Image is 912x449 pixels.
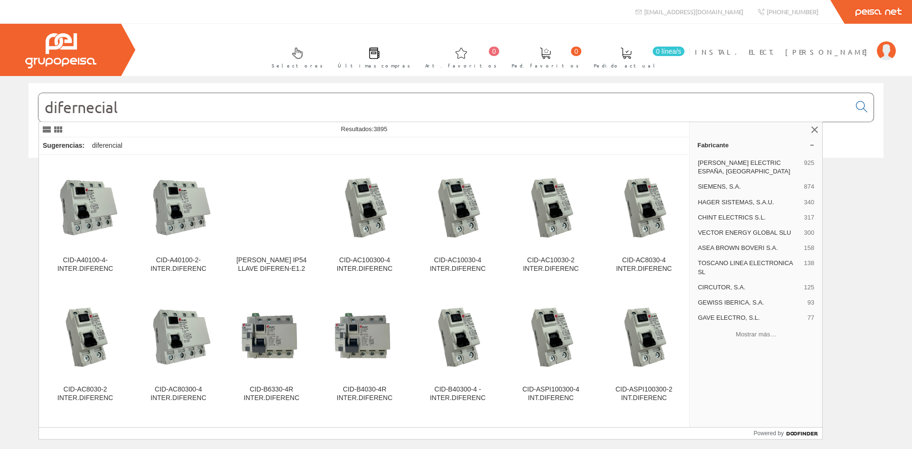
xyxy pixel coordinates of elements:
[804,229,814,237] span: 300
[25,33,96,68] img: Grupo Peisa
[233,306,310,364] img: CID-B6330-4R INTER.DIFERENC
[695,39,896,48] a: INSTAL. ELECT. [PERSON_NAME]
[140,169,217,242] img: CID-A40100-2-INTER.DIFERENC
[39,155,132,284] a: CID-A40100-4-INTER.DIFERENC CID-A40100-4-INTER.DIFERENC
[767,8,818,16] span: [PHONE_NUMBER]
[512,168,589,243] img: CID-AC10030-2 INTER.DIFERENC
[326,256,403,273] div: CID-AC100300-4 INTER.DIFERENC
[47,297,124,373] img: CID-AC8030-2 INTER.DIFERENC
[571,47,581,56] span: 0
[804,182,814,191] span: 874
[328,39,415,74] a: Últimas compras
[804,213,814,222] span: 317
[598,285,690,413] a: CID-ASPI100300-2 INT.DIFERENC CID-ASPI100300-2 INT.DIFERENC
[326,168,403,243] img: CID-AC100300-4 INTER.DIFERENC
[326,306,403,364] img: CID-B4030-4R INTER.DIFERENC
[140,385,217,402] div: CID-AC80300-4 INTER.DIFERENC
[807,314,814,322] span: 77
[341,125,388,133] span: Resultados:
[653,47,684,56] span: 0 línea/s
[504,155,597,284] a: CID-AC10030-2 INTER.DIFERENC CID-AC10030-2 INTER.DIFERENC
[318,285,411,413] a: CID-B4030-4R INTER.DIFERENC CID-B4030-4R INTER.DIFERENC
[233,167,310,244] img: MARCO A PUERTA IP54 LLAVE DIFEREN-E1.2
[318,155,411,284] a: CID-AC100300-4 INTER.DIFERENC CID-AC100300-4 INTER.DIFERENC
[804,259,814,276] span: 138
[140,298,217,372] img: CID-AC80300-4 INTER.DIFERENC
[698,259,800,276] span: TOSCANO LINEA ELECTRONICA SL
[698,298,804,307] span: GEWISS IBERICA, S.A.
[698,213,800,222] span: CHINT ELECTRICS S.L.
[225,285,318,413] a: CID-B6330-4R INTER.DIFERENC CID-B6330-4R INTER.DIFERENC
[39,285,132,413] a: CID-AC8030-2 INTER.DIFERENC CID-AC8030-2 INTER.DIFERENC
[598,155,690,284] a: CID-AC8030-4 INTER.DIFERENC CID-AC8030-4 INTER.DIFERENC
[233,385,310,402] div: CID-B6330-4R INTER.DIFERENC
[754,429,784,438] span: Powered by
[698,314,804,322] span: GAVE ELECTRO, S.L.
[373,125,387,133] span: 3895
[693,326,818,342] button: Mostrar más…
[698,244,800,252] span: ASEA BROWN BOVERI S.A.
[47,256,124,273] div: CID-A40100-4-INTER.DIFERENC
[698,229,800,237] span: VECTOR ENERGY GLOBAL SLU
[804,244,814,252] span: 158
[38,93,850,122] input: Buscar...
[419,256,496,273] div: CID-AC10030-4 INTER.DIFERENC
[140,256,217,273] div: CID-A40100-2-INTER.DIFERENC
[88,137,126,154] div: diferencial
[804,159,814,176] span: 925
[419,168,496,243] img: CID-AC10030-4 INTER.DIFERENC
[28,170,883,178] div: © Grupo Peisa
[132,155,225,284] a: CID-A40100-2-INTER.DIFERENC CID-A40100-2-INTER.DIFERENC
[690,137,822,153] a: Fabricante
[698,198,800,207] span: HAGER SISTEMAS, S.A.U.
[695,47,872,57] span: INSTAL. ELECT. [PERSON_NAME]
[419,297,496,373] img: CID-B40300-4 - INTER.DIFERENC
[804,283,814,292] span: 125
[594,61,658,70] span: Pedido actual
[326,385,403,402] div: CID-B4030-4R INTER.DIFERENC
[338,61,410,70] span: Últimas compras
[411,285,504,413] a: CID-B40300-4 - INTER.DIFERENC CID-B40300-4 - INTER.DIFERENC
[233,256,310,273] div: [PERSON_NAME] IP54 LLAVE DIFEREN-E1.2
[132,285,225,413] a: CID-AC80300-4 INTER.DIFERENC CID-AC80300-4 INTER.DIFERENC
[39,139,86,153] div: Sugerencias:
[644,8,743,16] span: [EMAIL_ADDRESS][DOMAIN_NAME]
[504,285,597,413] a: CID-ASPI100300-4 INT.DIFERENC CID-ASPI100300-4 INT.DIFERENC
[512,385,589,402] div: CID-ASPI100300-4 INT.DIFERENC
[605,297,683,373] img: CID-ASPI100300-2 INT.DIFERENC
[262,39,328,74] a: Selectores
[804,198,814,207] span: 340
[225,155,318,284] a: MARCO A PUERTA IP54 LLAVE DIFEREN-E1.2 [PERSON_NAME] IP54 LLAVE DIFEREN-E1.2
[698,182,800,191] span: SIEMENS, S.A.
[754,428,823,439] a: Powered by
[698,283,800,292] span: CIRCUTOR, S.A.
[584,39,687,74] a: 0 línea/s Pedido actual
[605,385,683,402] div: CID-ASPI100300-2 INT.DIFERENC
[605,256,683,273] div: CID-AC8030-4 INTER.DIFERENC
[419,385,496,402] div: CID-B40300-4 - INTER.DIFERENC
[512,256,589,273] div: CID-AC10030-2 INTER.DIFERENC
[605,168,683,243] img: CID-AC8030-4 INTER.DIFERENC
[272,61,323,70] span: Selectores
[411,155,504,284] a: CID-AC10030-4 INTER.DIFERENC CID-AC10030-4 INTER.DIFERENC
[512,61,579,70] span: Ped. favoritos
[425,61,497,70] span: Art. favoritos
[47,169,124,242] img: CID-A40100-4-INTER.DIFERENC
[47,385,124,402] div: CID-AC8030-2 INTER.DIFERENC
[807,298,814,307] span: 93
[698,159,800,176] span: [PERSON_NAME] ELECTRIC ESPAÑA, [GEOGRAPHIC_DATA]
[512,297,589,373] img: CID-ASPI100300-4 INT.DIFERENC
[489,47,499,56] span: 0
